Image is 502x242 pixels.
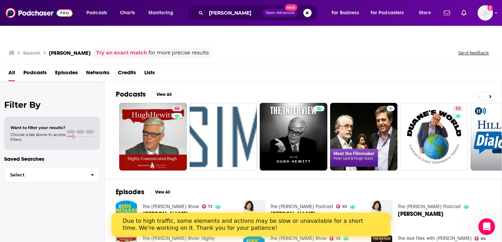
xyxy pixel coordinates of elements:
button: open menu [144,7,182,18]
span: Want to filter your results? [10,125,66,130]
h3: [PERSON_NAME] [49,50,91,56]
span: Choose a tab above to access filters. [10,132,66,142]
button: open menu [366,7,414,18]
span: 52 [456,105,461,112]
span: Monitoring [149,8,173,18]
a: The Axe Files with David Axelrod [398,235,472,241]
button: Open AdvancedNew [263,9,298,17]
button: View All [150,188,175,196]
a: PodcastsView All [116,90,176,99]
a: The Michele Tafoya Podcast [270,204,333,210]
a: 73 [329,236,341,241]
iframe: Intercom live chat [478,218,495,235]
iframe: Intercom live chat banner [112,213,390,236]
a: 6 [387,106,395,111]
img: Hugh Hewitt [116,201,137,222]
a: Networks [86,67,109,81]
span: Logged in as FirstLiberty [478,5,493,21]
span: 68 [175,105,180,112]
a: All [8,67,15,81]
a: The Eric Metaxas Show [270,235,327,241]
span: [PERSON_NAME] [270,211,316,217]
span: For Business [332,8,359,18]
a: EpisodesView All [116,188,175,196]
img: Podchaser - Follow, Share and Rate Podcasts [6,6,73,20]
button: Show profile menu [478,5,493,21]
a: Charts [115,7,139,18]
input: Search podcasts, credits, & more... [206,7,263,18]
span: for more precise results [149,49,209,57]
a: Hugh Hewitt [398,211,443,217]
a: Try an exact match [96,49,147,57]
a: 52 [400,103,468,171]
img: User Profile [478,5,493,21]
button: open menu [82,7,116,18]
a: Show notifications dropdown [458,7,469,19]
span: New [285,4,297,11]
h3: Search [23,50,40,56]
span: Podcasts [86,8,107,18]
button: open menu [414,7,440,18]
a: Hugh Hewitt [270,211,316,217]
div: Search podcasts, credits, & more... [193,5,324,21]
img: Hugh Hewitt [243,201,265,222]
a: Show notifications dropdown [441,7,453,19]
a: 68 [119,103,187,171]
a: 68 [172,106,182,111]
a: Episodes [55,67,78,81]
span: 6 [389,105,392,112]
a: Hugh Hewitt [143,211,188,217]
h2: Episodes [116,188,144,196]
svg: Add a profile image [487,5,493,11]
a: 6 [330,103,398,171]
span: 73 [208,205,213,208]
a: 73 [202,204,213,209]
a: The Michele Tafoya Podcast [398,204,461,210]
span: Open Advanced [266,11,295,15]
button: open menu [327,7,368,18]
h2: Podcasts [116,90,146,99]
span: More [419,8,431,18]
button: View All [151,90,176,99]
h2: Filter By [4,100,100,110]
p: Saved Searches [4,156,100,162]
span: [PERSON_NAME] [143,211,188,217]
span: For Podcasters [371,8,404,18]
a: Credits [118,67,136,81]
a: The Eric Metaxas Show [143,204,199,210]
span: 64 [481,237,486,240]
img: Hugh Hewitt [371,201,393,222]
span: 73 [336,237,341,240]
span: Select [5,173,85,177]
a: Lists [144,67,155,81]
button: Select [4,167,100,183]
span: [PERSON_NAME] [398,211,443,217]
span: Charts [120,8,135,18]
a: Podcasts [23,67,47,81]
a: 52 [453,106,463,111]
button: Send feedback [456,50,491,56]
a: 63 [336,204,347,209]
span: 63 [342,205,347,208]
a: 64 [474,236,486,241]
